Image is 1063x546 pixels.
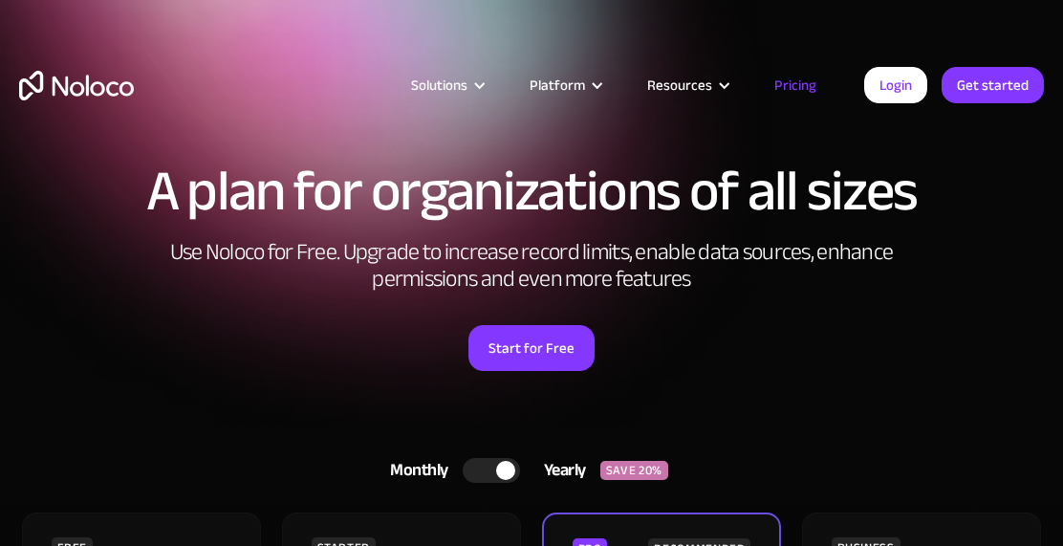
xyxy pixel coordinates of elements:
[750,73,840,98] a: Pricing
[520,456,600,485] div: Yearly
[366,456,463,485] div: Monthly
[647,73,712,98] div: Resources
[623,73,750,98] div: Resources
[387,73,506,98] div: Solutions
[149,239,914,293] h2: Use Noloco for Free. Upgrade to increase record limits, enable data sources, enhance permissions ...
[864,67,927,103] a: Login
[19,71,134,100] a: home
[530,73,585,98] div: Platform
[468,325,595,371] a: Start for Free
[411,73,467,98] div: Solutions
[942,67,1044,103] a: Get started
[19,163,1044,220] h1: A plan for organizations of all sizes
[506,73,623,98] div: Platform
[600,461,668,480] div: SAVE 20%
